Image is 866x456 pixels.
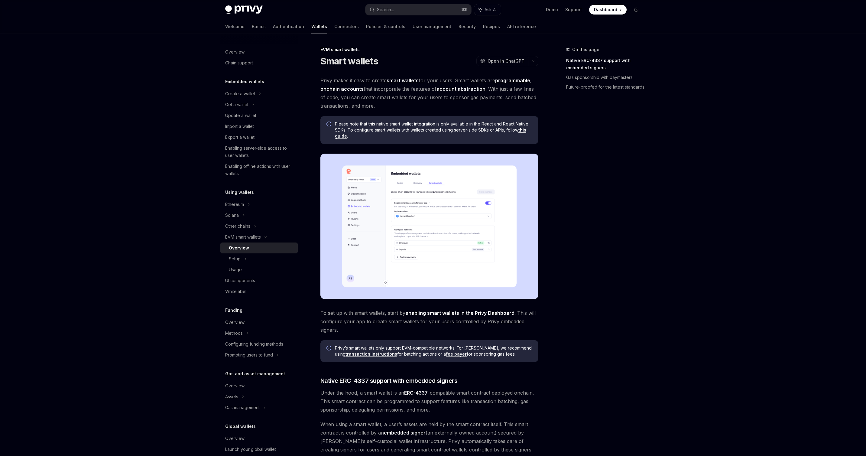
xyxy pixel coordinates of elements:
[220,339,298,350] a: Configuring funding methods
[413,19,451,34] a: User management
[225,201,244,208] div: Ethereum
[345,351,397,357] a: transaction instructions
[225,307,242,314] h5: Funding
[485,7,497,13] span: Ask AI
[225,189,254,196] h5: Using wallets
[488,58,524,64] span: Open in ChatGPT
[320,76,538,110] span: Privy makes it easy to create for your users. Smart wallets are that incorporate the features of ...
[507,19,536,34] a: API reference
[225,351,273,359] div: Prompting users to fund
[229,266,242,273] div: Usage
[589,5,627,15] a: Dashboard
[225,48,245,56] div: Overview
[225,446,276,453] div: Launch your global wallet
[220,433,298,444] a: Overview
[225,163,294,177] div: Enabling offline actions with user wallets
[225,423,256,430] h5: Global wallets
[220,444,298,455] a: Launch your global wallet
[566,82,646,92] a: Future-proofed for the latest standards
[220,47,298,57] a: Overview
[225,223,250,230] div: Other chains
[476,56,528,66] button: Open in ChatGPT
[572,46,599,53] span: On this page
[566,56,646,73] a: Native ERC-4337 support with embedded signers
[225,101,248,108] div: Get a wallet
[565,7,582,13] a: Support
[405,310,514,316] a: enabling smart wallets in the Privy Dashboard
[335,121,532,139] span: Please note that this native smart wallet integration is only available in the React and React Na...
[220,264,298,275] a: Usage
[225,212,239,219] div: Solana
[225,90,255,97] div: Create a wallet
[320,389,538,414] span: Under the hood, a smart wallet is an -compatible smart contract deployed onchain. This smart cont...
[225,5,263,14] img: dark logo
[220,121,298,132] a: Import a wallet
[461,7,468,12] span: ⌘ K
[273,19,304,34] a: Authentication
[225,393,238,400] div: Assets
[366,19,405,34] a: Policies & controls
[404,390,428,396] a: ERC-4337
[220,380,298,391] a: Overview
[436,86,485,92] a: account abstraction
[459,19,476,34] a: Security
[334,19,359,34] a: Connectors
[320,154,538,299] img: Sample enable smart wallets
[225,134,255,141] div: Export a wallet
[220,286,298,297] a: Whitelabel
[220,143,298,161] a: Enabling server-side access to user wallets
[594,7,617,13] span: Dashboard
[229,244,249,252] div: Overview
[220,275,298,286] a: UI components
[365,4,471,15] button: Search...⌘K
[229,255,241,262] div: Setup
[225,19,245,34] a: Welcome
[220,161,298,179] a: Enabling offline actions with user wallets
[225,277,255,284] div: UI components
[225,370,285,377] h5: Gas and asset management
[225,78,264,85] h5: Embedded wallets
[220,110,298,121] a: Update a wallet
[225,404,260,411] div: Gas management
[326,346,332,352] svg: Info
[220,317,298,328] a: Overview
[546,7,558,13] a: Demo
[220,132,298,143] a: Export a wallet
[474,4,501,15] button: Ask AI
[225,233,261,241] div: EVM smart wallets
[225,435,245,442] div: Overview
[311,19,327,34] a: Wallets
[320,309,538,334] span: To set up with smart wallets, start by . This will configure your app to create smart wallets for...
[446,351,467,357] a: fee payer
[225,123,254,130] div: Import a wallet
[320,376,458,385] span: Native ERC-4337 support with embedded signers
[225,319,245,326] div: Overview
[220,243,298,253] a: Overview
[225,382,245,389] div: Overview
[566,73,646,82] a: Gas sponsorship with paymasters
[220,57,298,68] a: Chain support
[483,19,500,34] a: Recipes
[631,5,641,15] button: Toggle dark mode
[320,47,538,53] div: EVM smart wallets
[225,145,294,159] div: Enabling server-side access to user wallets
[225,59,253,67] div: Chain support
[387,77,419,83] strong: smart wallets
[252,19,266,34] a: Basics
[225,340,283,348] div: Configuring funding methods
[225,112,256,119] div: Update a wallet
[320,56,378,67] h1: Smart wallets
[377,6,394,13] div: Search...
[225,288,246,295] div: Whitelabel
[320,420,538,454] span: When using a smart wallet, a user’s assets are held by the smart contract itself. This smart cont...
[335,345,532,357] span: Privy’s smart wallets only support EVM-compatible networks. For [PERSON_NAME], we recommend using...
[384,430,426,436] strong: embedded signer
[326,122,332,128] svg: Info
[225,330,243,337] div: Methods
